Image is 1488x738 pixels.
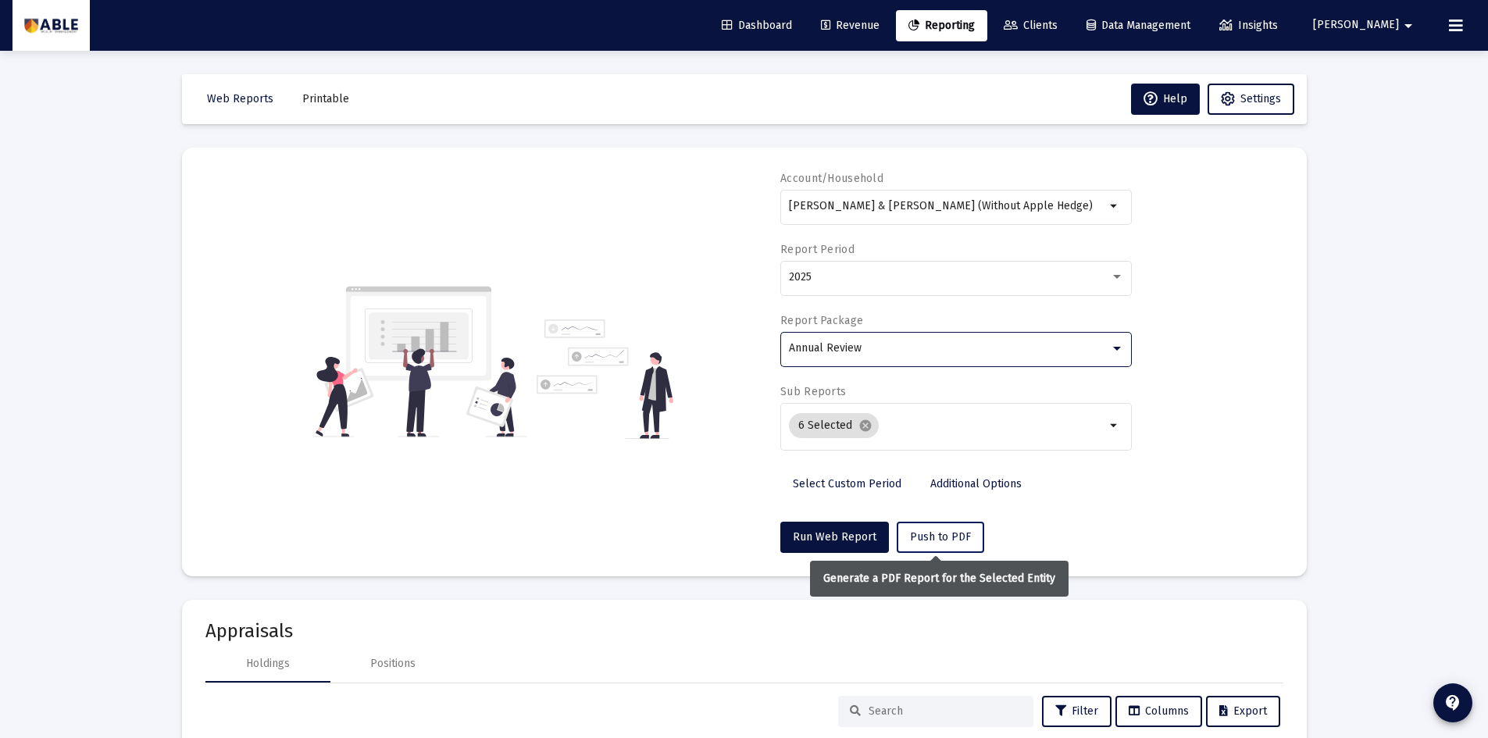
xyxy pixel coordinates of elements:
[1074,10,1203,41] a: Data Management
[1219,704,1267,718] span: Export
[246,656,290,672] div: Holdings
[789,341,862,355] span: Annual Review
[722,19,792,32] span: Dashboard
[780,522,889,553] button: Run Web Report
[709,10,805,41] a: Dashboard
[1042,696,1112,727] button: Filter
[780,385,846,398] label: Sub Reports
[793,530,876,544] span: Run Web Report
[780,172,883,185] label: Account/Household
[1240,92,1281,105] span: Settings
[908,19,975,32] span: Reporting
[869,704,1022,718] input: Search
[370,656,416,672] div: Positions
[1219,19,1278,32] span: Insights
[1313,19,1399,32] span: [PERSON_NAME]
[207,92,273,105] span: Web Reports
[1399,10,1418,41] mat-icon: arrow_drop_down
[290,84,362,115] button: Printable
[930,477,1022,490] span: Additional Options
[897,522,984,553] button: Push to PDF
[1055,704,1098,718] span: Filter
[808,10,892,41] a: Revenue
[1087,19,1190,32] span: Data Management
[1129,704,1189,718] span: Columns
[1131,84,1200,115] button: Help
[793,477,901,490] span: Select Custom Period
[1105,416,1124,435] mat-icon: arrow_drop_down
[1294,9,1436,41] button: [PERSON_NAME]
[789,410,1105,441] mat-chip-list: Selection
[302,92,349,105] span: Printable
[858,419,872,433] mat-icon: cancel
[789,200,1105,212] input: Search or select an account or household
[537,319,673,439] img: reporting-alt
[194,84,286,115] button: Web Reports
[789,413,879,438] mat-chip: 6 Selected
[910,530,971,544] span: Push to PDF
[991,10,1070,41] a: Clients
[821,19,880,32] span: Revenue
[1208,84,1294,115] button: Settings
[1004,19,1058,32] span: Clients
[24,10,78,41] img: Dashboard
[780,243,855,256] label: Report Period
[896,10,987,41] a: Reporting
[789,270,812,283] span: 2025
[1443,693,1462,712] mat-icon: contact_support
[1115,696,1202,727] button: Columns
[312,284,527,439] img: reporting
[1144,92,1187,105] span: Help
[205,623,1283,639] mat-card-title: Appraisals
[1206,696,1280,727] button: Export
[1207,10,1290,41] a: Insights
[780,314,863,327] label: Report Package
[1105,197,1124,216] mat-icon: arrow_drop_down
